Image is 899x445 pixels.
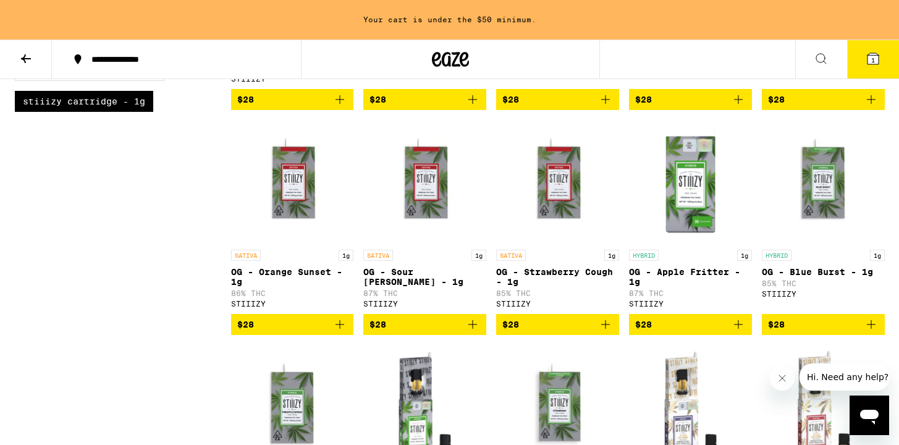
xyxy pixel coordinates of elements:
p: 87% THC [363,289,486,297]
img: STIIIZY - OG - Sour Tangie - 1g [363,120,486,244]
p: 1g [870,250,885,261]
span: $28 [768,320,785,329]
img: STIIIZY - OG - Apple Fritter - 1g [629,120,752,244]
iframe: Close message [770,366,795,391]
span: $28 [635,95,652,104]
div: STIIIZY [762,290,885,298]
p: OG - Apple Fritter - 1g [629,267,752,287]
p: OG - Sour [PERSON_NAME] - 1g [363,267,486,287]
span: $28 [369,95,386,104]
a: Open page for OG - Orange Sunset - 1g from STIIIZY [231,120,354,314]
p: 85% THC [762,279,885,287]
p: 87% THC [629,289,752,297]
p: HYBRID [629,250,659,261]
span: $28 [502,95,519,104]
button: Add to bag [762,314,885,335]
span: $28 [237,320,254,329]
img: STIIIZY - OG - Orange Sunset - 1g [231,120,354,244]
button: Add to bag [629,314,752,335]
button: Add to bag [363,314,486,335]
p: OG - Strawberry Cough - 1g [496,267,619,287]
label: STIIIZY Cartridge - 1g [15,91,153,112]
img: STIIIZY - OG - Strawberry Cough - 1g [496,120,619,244]
span: $28 [237,95,254,104]
p: OG - Orange Sunset - 1g [231,267,354,287]
button: Add to bag [762,89,885,110]
p: 1g [339,250,353,261]
p: 1g [471,250,486,261]
a: Open page for OG - Apple Fritter - 1g from STIIIZY [629,120,752,314]
span: 1 [871,56,875,64]
div: STIIIZY [629,300,752,308]
p: 86% THC [231,289,354,297]
button: 1 [847,40,899,78]
p: SATIVA [363,250,393,261]
p: SATIVA [496,250,526,261]
p: 1g [604,250,619,261]
img: STIIIZY - OG - Blue Burst - 1g [762,120,885,244]
div: STIIIZY [231,300,354,308]
div: STIIIZY [363,300,486,308]
p: 1g [737,250,752,261]
span: $28 [635,320,652,329]
iframe: Message from company [800,363,889,391]
button: Add to bag [231,314,354,335]
span: $28 [768,95,785,104]
button: Add to bag [496,314,619,335]
button: Add to bag [363,89,486,110]
button: Add to bag [629,89,752,110]
a: Open page for OG - Blue Burst - 1g from STIIIZY [762,120,885,314]
p: OG - Blue Burst - 1g [762,267,885,277]
button: Add to bag [496,89,619,110]
p: HYBRID [762,250,791,261]
button: Add to bag [231,89,354,110]
span: $28 [502,320,519,329]
span: $28 [369,320,386,329]
p: SATIVA [231,250,261,261]
a: Open page for OG - Strawberry Cough - 1g from STIIIZY [496,120,619,314]
div: STIIIZY [496,300,619,308]
p: 85% THC [496,289,619,297]
iframe: Button to launch messaging window [850,396,889,435]
a: Open page for OG - Sour Tangie - 1g from STIIIZY [363,120,486,314]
